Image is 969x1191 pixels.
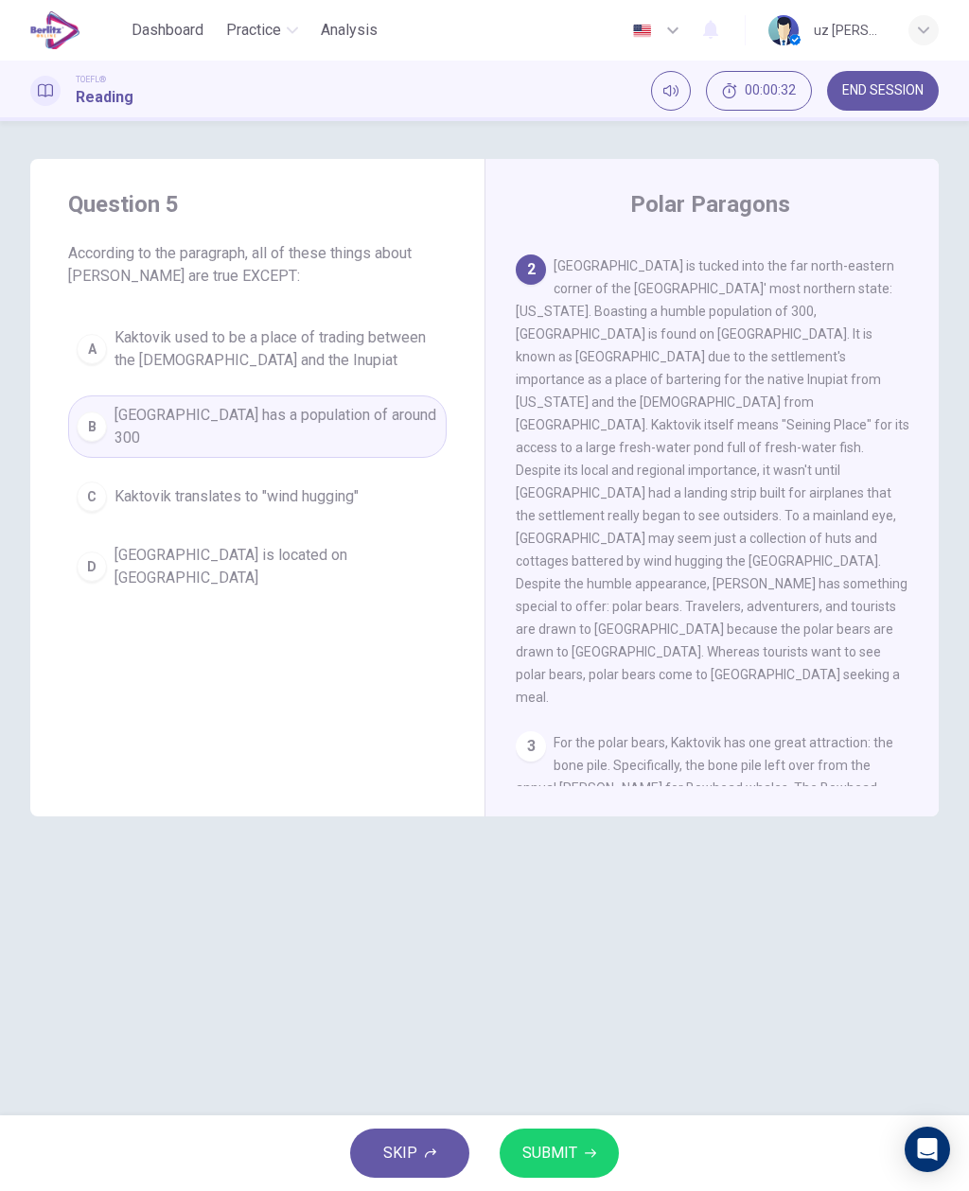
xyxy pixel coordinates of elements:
[30,11,80,49] img: EduSynch logo
[745,83,796,98] span: 00:00:32
[115,404,438,449] span: [GEOGRAPHIC_DATA] has a population of around 300
[68,189,447,219] h4: Question 5
[516,258,909,705] span: [GEOGRAPHIC_DATA] is tucked into the far north-eastern corner of the [GEOGRAPHIC_DATA]' most nort...
[706,71,812,111] button: 00:00:32
[500,1129,619,1178] button: SUBMIT
[827,71,939,111] button: END SESSION
[630,24,654,38] img: en
[77,412,107,442] div: B
[226,19,281,42] span: Practice
[768,15,799,45] img: Profile picture
[115,485,359,508] span: Kaktovik translates to "wind hugging"
[124,13,211,47] button: Dashboard
[68,395,447,458] button: B[GEOGRAPHIC_DATA] has a population of around 300
[350,1129,469,1178] button: SKIP
[219,13,306,47] button: Practice
[115,326,438,372] span: Kaktovik used to be a place of trading between the [DEMOGRAPHIC_DATA] and the Inupiat
[516,731,546,762] div: 3
[706,71,812,111] div: Hide
[132,19,203,42] span: Dashboard
[905,1127,950,1172] div: Open Intercom Messenger
[77,334,107,364] div: A
[77,552,107,582] div: D
[321,19,378,42] span: Analysis
[651,71,691,111] div: Mute
[630,189,790,219] h4: Polar Paragons
[383,1140,417,1166] span: SKIP
[68,318,447,380] button: AKaktovik used to be a place of trading between the [DEMOGRAPHIC_DATA] and the Inupiat
[68,242,447,288] span: According to the paragraph, all of these things about [PERSON_NAME] are true EXCEPT:
[842,83,924,98] span: END SESSION
[516,254,546,285] div: 2
[68,473,447,520] button: CKaktovik translates to "wind hugging"
[30,11,124,49] a: EduSynch logo
[76,73,106,86] span: TOEFL®
[77,482,107,512] div: C
[516,735,909,1045] span: For the polar bears, Kaktovik has one great attraction: the bone pile. Specifically, the bone pil...
[522,1140,577,1166] span: SUBMIT
[115,544,438,589] span: [GEOGRAPHIC_DATA] is located on [GEOGRAPHIC_DATA]
[76,86,133,109] h1: Reading
[313,13,385,47] button: Analysis
[68,535,447,598] button: D[GEOGRAPHIC_DATA] is located on [GEOGRAPHIC_DATA]
[814,19,886,42] div: uz [PERSON_NAME]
